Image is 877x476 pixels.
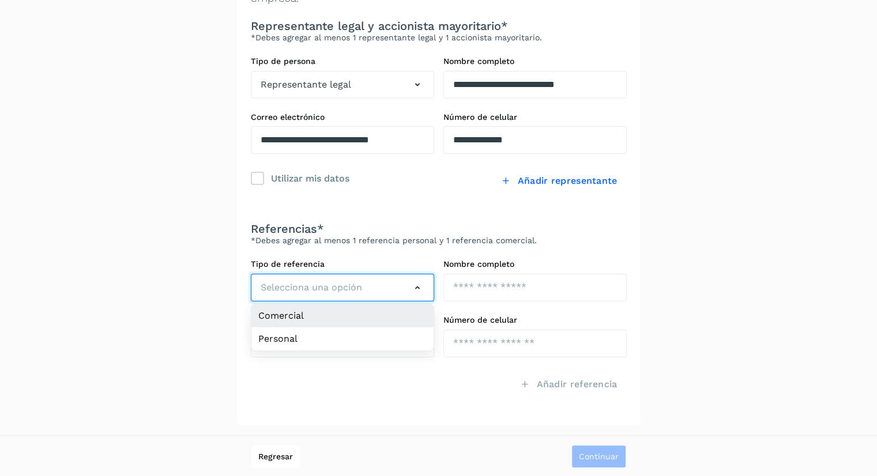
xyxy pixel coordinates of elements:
li: Comercial [251,304,434,327]
span: Regresar [258,452,293,460]
p: *Debes agregar al menos 1 representante legal y 1 accionista mayoritario. [251,33,627,43]
label: Nombre completo [443,259,627,269]
span: Continuar [579,452,619,460]
button: Añadir representante [492,168,626,194]
span: Selecciona una opción [261,281,362,294]
label: Nombre completo [443,56,627,66]
p: *Debes agregar al menos 1 referencia personal y 1 referencia comercial. [251,236,627,245]
div: Utilizar mis datos [271,170,349,186]
label: Correo electrónico [251,112,434,122]
button: Añadir referencia [511,371,626,398]
button: Continuar [571,445,626,468]
label: Número de celular [443,315,627,325]
button: Regresar [251,445,300,468]
h3: Referencias* [251,222,627,236]
span: Representante legal [261,78,351,92]
span: Añadir representante [518,175,618,187]
label: Tipo de referencia [251,259,434,269]
span: Añadir referencia [536,378,617,391]
h3: Representante legal y accionista mayoritario* [251,19,627,33]
label: Número de celular [443,112,627,122]
label: Tipo de persona [251,56,434,66]
li: Personal [251,327,434,350]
